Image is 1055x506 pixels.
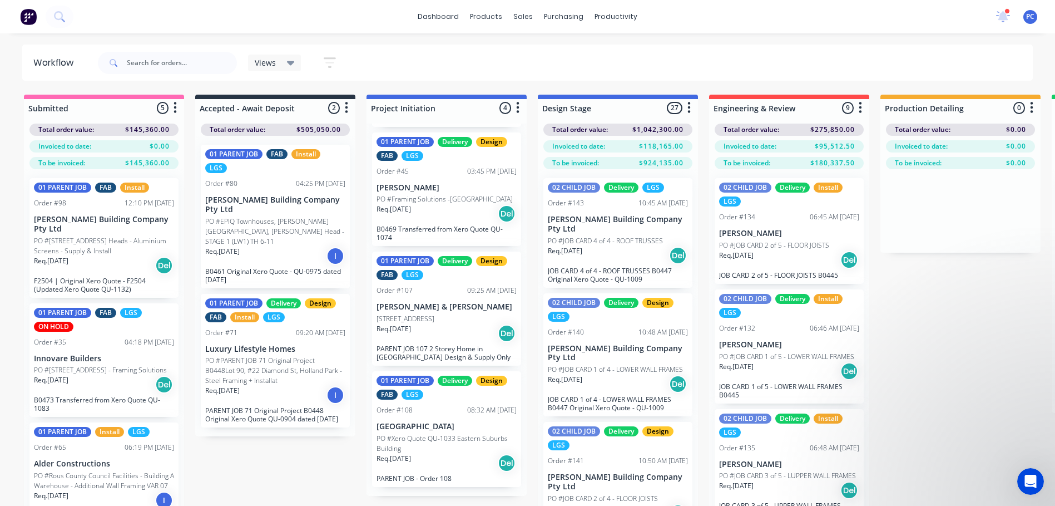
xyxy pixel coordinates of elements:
[377,405,413,415] div: Order #108
[548,183,600,193] div: 02 CHILD JOB
[377,183,517,193] p: [PERSON_NAME]
[476,256,507,266] div: Design
[552,141,605,151] span: Invoiced to date:
[810,212,859,222] div: 06:45 AM [DATE]
[296,125,341,135] span: $505,050.00
[65,375,103,383] span: Messages
[377,270,398,280] div: FAB
[724,141,776,151] span: Invoiced to date:
[476,376,507,386] div: Design
[377,137,434,147] div: 01 PARENT JOB
[548,298,600,308] div: 02 CHILD JOB
[715,178,864,284] div: 02 CHILD JOBDeliveryInstallLGSOrder #13406:45 AM [DATE][PERSON_NAME]PO #JOB CARD 2 of 5 - FLOOR J...
[34,183,91,193] div: 01 PARENT JOB
[205,217,345,247] p: PO #EPIQ Townhouses, [PERSON_NAME][GEOGRAPHIC_DATA], [PERSON_NAME] Head - STAGE 1 (LW1) TH 6-11
[810,125,855,135] span: $275,850.00
[377,225,517,242] p: B0469 Transferred from Xero Quote QU-1074
[715,289,864,404] div: 02 CHILD JOBDeliveryInstallLGSOrder #13206:46 AM [DATE][PERSON_NAME]PO #JOB CARD 1 of 5 - LOWER W...
[266,298,301,308] div: Delivery
[719,481,754,491] p: Req. [DATE]
[719,308,741,318] div: LGS
[22,98,200,117] p: How can we help?
[120,308,142,318] div: LGS
[810,323,859,333] div: 06:46 AM [DATE]
[95,427,124,437] div: Install
[205,356,345,386] p: PO #PARENT JOB 71 Original Project B0448Lot 90, #22 Diamond St, Holland Park - Steel Framing + In...
[840,362,858,380] div: Del
[34,322,73,332] div: ON HOLD
[125,198,174,208] div: 12:10 PM [DATE]
[548,215,688,234] p: [PERSON_NAME] Building Company Pty Ltd
[34,471,174,491] p: PO #Rous County Council Facilities - Building A Warehouse - Additional Wall Framing VAR 07
[205,163,227,173] div: LGS
[377,204,411,214] p: Req. [DATE]
[538,8,589,25] div: purchasing
[20,8,37,25] img: Factory
[377,474,517,483] p: PARENT JOB - Order 108
[128,375,150,383] span: News
[719,323,755,333] div: Order #132
[639,158,683,168] span: $924,135.00
[638,198,688,208] div: 10:45 AM [DATE]
[548,395,688,412] p: JOB CARD 1 of 4 - LOWER WALL FRAMES B0447 Original Xero Quote - QU-1009
[377,302,517,312] p: [PERSON_NAME] & [PERSON_NAME]
[326,247,344,265] div: I
[205,195,345,214] p: [PERSON_NAME] Building Company Pty Ltd
[719,183,771,193] div: 02 CHILD JOB
[548,473,688,492] p: [PERSON_NAME] Building Company Pty Ltd
[38,125,94,135] span: Total order value:
[377,454,411,464] p: Req. [DATE]
[23,283,180,295] div: Hey, Factory pro there👋
[377,422,517,431] p: [GEOGRAPHIC_DATA]
[23,205,200,227] button: Share it with us
[719,414,771,424] div: 02 CHILD JOB
[23,250,77,263] div: New feature
[895,158,942,168] span: To be invoiced:
[719,271,859,279] p: JOB CARD 2 of 5 - FLOOR JOISTS B0445
[266,149,288,159] div: FAB
[34,215,174,234] p: [PERSON_NAME] Building Company Pty Ltd
[34,443,66,453] div: Order #65
[191,18,211,38] div: Close
[402,270,423,280] div: LGS
[1006,158,1026,168] span: $0.00
[719,382,859,399] p: JOB CARD 1 of 5 - LOWER WALL FRAMES B0445
[377,434,517,454] p: PO #Xero Quote QU-1033 Eastern Suburbs Building
[34,354,174,363] p: Innovare Builders
[604,183,638,193] div: Delivery
[38,141,91,151] span: Invoiced to date:
[1006,125,1026,135] span: $0.00
[33,56,79,70] div: Workflow
[719,229,859,238] p: [PERSON_NAME]
[719,443,755,453] div: Order #135
[377,345,517,361] p: PARENT JOB 107 2 Storey Home in [GEOGRAPHIC_DATA] Design & Supply Only
[120,183,149,193] div: Install
[498,325,516,342] div: Del
[34,396,174,412] p: B0473 Transferred from Xero Quote QU-1083
[814,414,843,424] div: Install
[719,471,856,481] p: PO #JOB CARD 3 of 5 - LUPPER WALL FRAMES
[377,166,409,176] div: Order #45
[186,375,204,383] span: Help
[719,240,829,250] p: PO #JOB CARD 2 of 5 - FLOOR JOISTS
[543,178,692,288] div: 02 CHILD JOBDeliveryLGSOrder #14310:45 AM [DATE][PERSON_NAME] Building Company Pty LtdPO #JOB CAR...
[377,151,398,161] div: FAB
[467,286,517,296] div: 09:25 AM [DATE]
[719,294,771,304] div: 02 CHILD JOB
[719,460,859,469] p: [PERSON_NAME]
[642,298,673,308] div: Design
[22,21,88,39] img: logo
[205,247,240,257] p: Req. [DATE]
[150,141,170,151] span: $0.00
[125,125,170,135] span: $145,360.00
[305,298,336,308] div: Design
[589,8,643,25] div: productivity
[291,149,320,159] div: Install
[167,347,222,392] button: Help
[34,198,66,208] div: Order #98
[34,256,68,266] p: Req. [DATE]
[639,141,683,151] span: $118,165.00
[604,426,638,436] div: Delivery
[34,277,174,293] p: F2504 | Original Xero Quote - F2504 (Updated Xero Quote QU-1132)
[815,141,855,151] span: $95,512.50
